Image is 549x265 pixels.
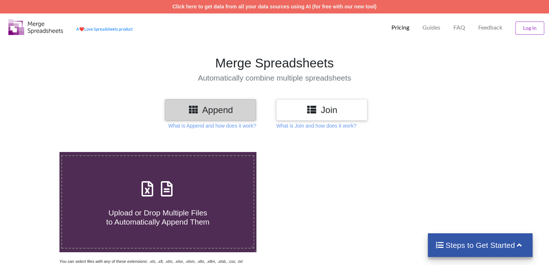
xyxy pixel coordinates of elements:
[276,122,356,129] p: What is Join and how does it work?
[282,105,362,115] h3: Join
[59,259,243,264] i: You can select files with any of these extensions: .xls, .xlt, .xlm, .xlsx, .xlsm, .xltx, .xltm, ...
[170,105,251,115] h3: Append
[515,22,544,35] button: Log In
[106,209,209,226] span: Upload or Drop Multiple Files to Automatically Append Them
[478,24,502,30] span: Feedback
[173,4,377,9] a: Click here to get data from all your data sources using AI (for free with our new tool)
[76,27,133,31] a: AheartLove Spreadsheets product
[168,122,256,129] p: What is Append and how does it work?
[422,24,440,31] p: Guides
[8,19,63,35] img: Logo.png
[453,24,465,31] p: FAQ
[79,27,84,31] span: heart
[435,241,525,250] h4: Steps to Get Started
[391,24,409,31] p: Pricing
